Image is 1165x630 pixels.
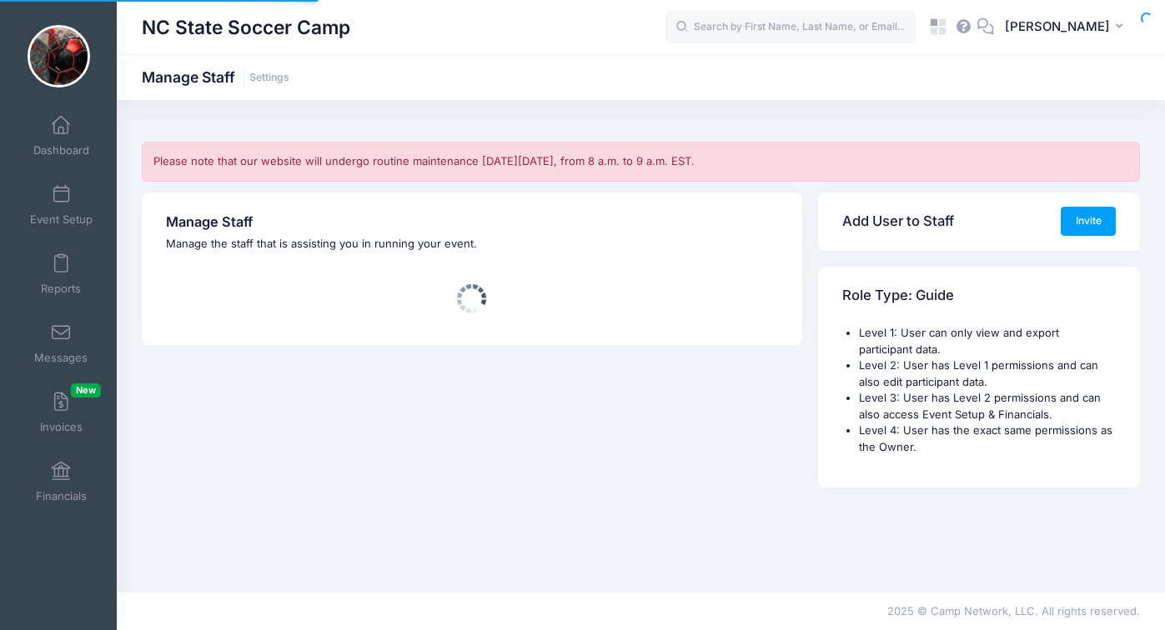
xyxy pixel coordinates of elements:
a: InvoicesNew [22,383,101,442]
button: [PERSON_NAME] [994,8,1140,47]
span: New [71,383,101,397]
span: Reports [41,282,81,296]
button: Invite [1061,207,1116,235]
span: 2025 © Camp Network, LLC. All rights reserved. [887,604,1140,617]
h3: Role Type: Guide [842,272,954,320]
a: Event Setup [22,176,101,234]
a: Dashboard [22,107,101,165]
input: Search by First Name, Last Name, or Email... [665,11,916,44]
p: Manage the staff that is assisting you in running your event. [166,236,777,252]
li: Level 3: User has Level 2 permissions and can also access Event Setup & Financials. [859,390,1116,422]
li: Level 1: User can only view and export participant data. [859,325,1116,357]
span: Financials [36,489,87,503]
span: [PERSON_NAME] [1005,17,1110,36]
h3: Add User to Staff [842,197,954,245]
a: Settings [249,72,289,84]
a: Financials [22,452,101,511]
div: Please note that our website will undergo routine maintenance [DATE][DATE], from 8 a.m. to 9 a.m.... [142,142,1140,182]
span: Dashboard [33,143,89,157]
img: NC State Soccer Camp [28,25,90,87]
li: Level 2: User has Level 1 permissions and can also edit participant data. [859,357,1116,390]
a: Reports [22,245,101,303]
h1: Manage Staff [142,68,289,86]
h1: NC State Soccer Camp [142,8,350,47]
span: Event Setup [30,212,93,227]
span: Messages [34,351,88,365]
span: Invoices [40,420,83,434]
a: Messages [22,314,101,372]
h4: Manage Staff [166,214,777,231]
li: Level 4: User has the exact same permissions as the Owner. [859,422,1116,455]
